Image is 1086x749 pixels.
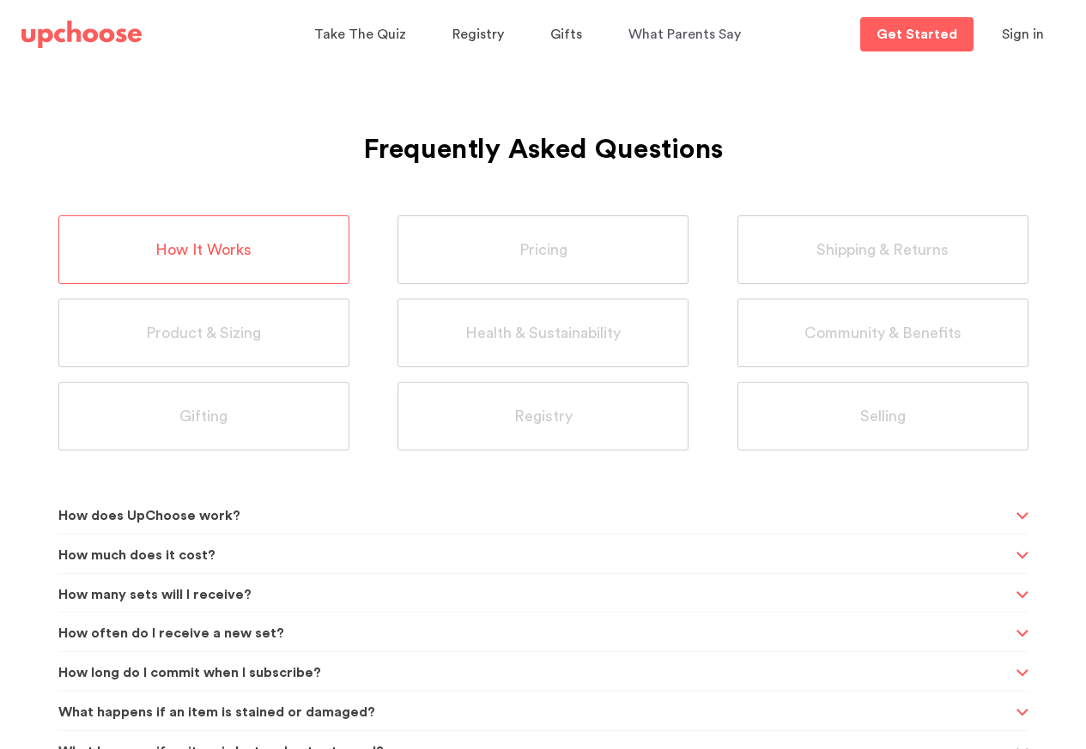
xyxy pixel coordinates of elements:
[816,240,949,260] span: Shipping & Returns
[179,407,228,426] span: Gifting
[980,17,1065,51] button: Sign in
[58,91,1028,172] h1: Frequently Asked Questions
[21,17,142,52] a: UpChoose
[58,692,1011,734] span: What happens if an item is stained or damaged?
[146,323,261,343] span: Product & Sizing
[314,18,411,51] a: Take The Quiz
[1002,27,1044,41] span: Sign in
[58,574,1011,616] span: How many sets will I receive?
[514,407,573,426] span: Registry
[628,18,746,51] a: What Parents Say
[452,18,509,51] a: Registry
[804,323,962,343] span: Community & Benefits
[860,407,906,426] span: Selling
[550,18,587,51] a: Gifts
[550,27,582,41] span: Gifts
[314,27,406,41] span: Take The Quiz
[155,240,252,260] span: How It Works
[21,21,142,48] img: UpChoose
[452,27,504,41] span: Registry
[860,17,974,51] a: Get Started
[465,323,621,343] span: Health & Sustainability
[877,27,957,41] p: Get Started
[58,535,1011,577] span: How much does it cost?
[58,652,1011,694] span: How long do I commit when I subscribe?
[628,27,741,41] span: What Parents Say
[519,240,567,260] span: Pricing
[58,613,1011,655] span: How often do I receive a new set?
[58,495,1011,537] span: How does UpChoose work?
